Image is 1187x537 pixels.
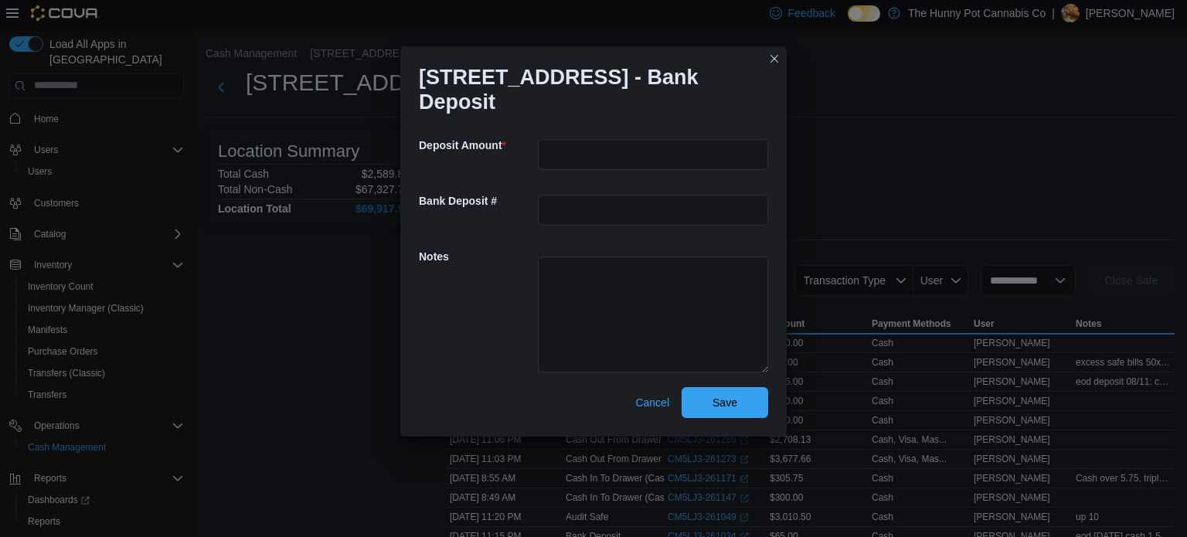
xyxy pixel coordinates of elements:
[419,65,756,114] h1: [STREET_ADDRESS] - Bank Deposit
[419,241,535,272] h5: Notes
[419,185,535,216] h5: Bank Deposit #
[419,130,535,161] h5: Deposit Amount
[629,387,675,418] button: Cancel
[713,395,737,410] span: Save
[682,387,768,418] button: Save
[635,395,669,410] span: Cancel
[765,49,784,68] button: Closes this modal window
